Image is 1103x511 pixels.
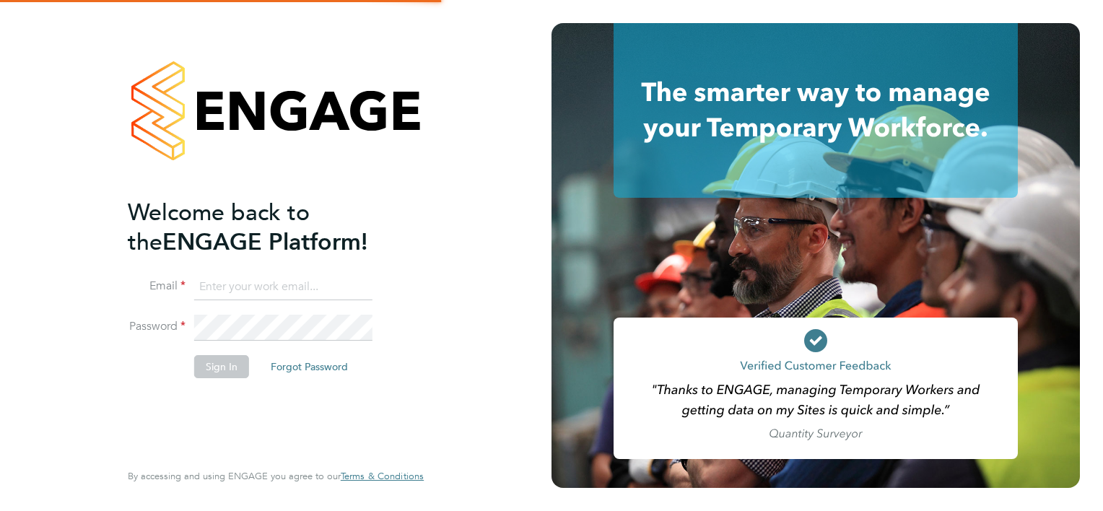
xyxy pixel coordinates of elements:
[259,355,359,378] button: Forgot Password
[128,470,424,482] span: By accessing and using ENGAGE you agree to our
[194,274,372,300] input: Enter your work email...
[128,198,310,256] span: Welcome back to the
[194,355,249,378] button: Sign In
[128,198,409,257] h2: ENGAGE Platform!
[341,470,424,482] span: Terms & Conditions
[128,319,186,334] label: Password
[341,471,424,482] a: Terms & Conditions
[128,279,186,294] label: Email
